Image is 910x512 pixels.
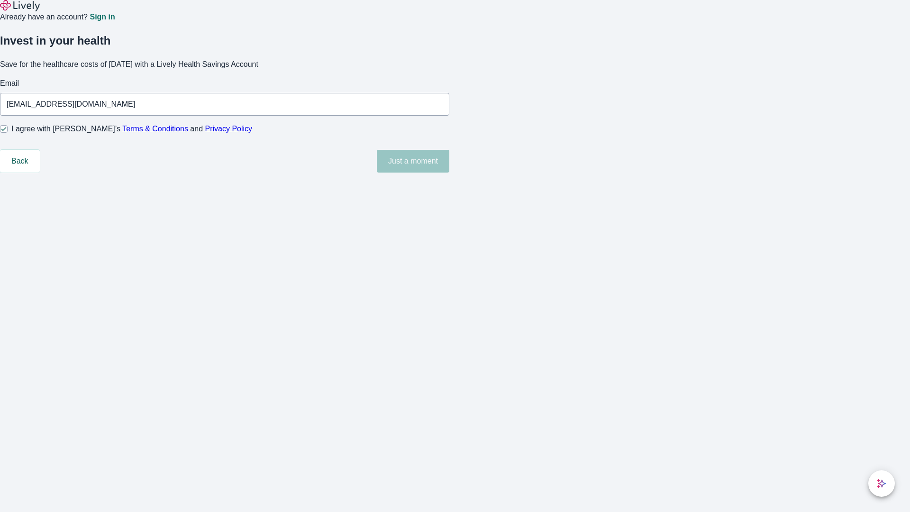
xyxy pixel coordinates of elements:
button: chat [868,470,895,497]
a: Terms & Conditions [122,125,188,133]
svg: Lively AI Assistant [877,479,886,488]
a: Sign in [90,13,115,21]
a: Privacy Policy [205,125,253,133]
span: I agree with [PERSON_NAME]’s and [11,123,252,135]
